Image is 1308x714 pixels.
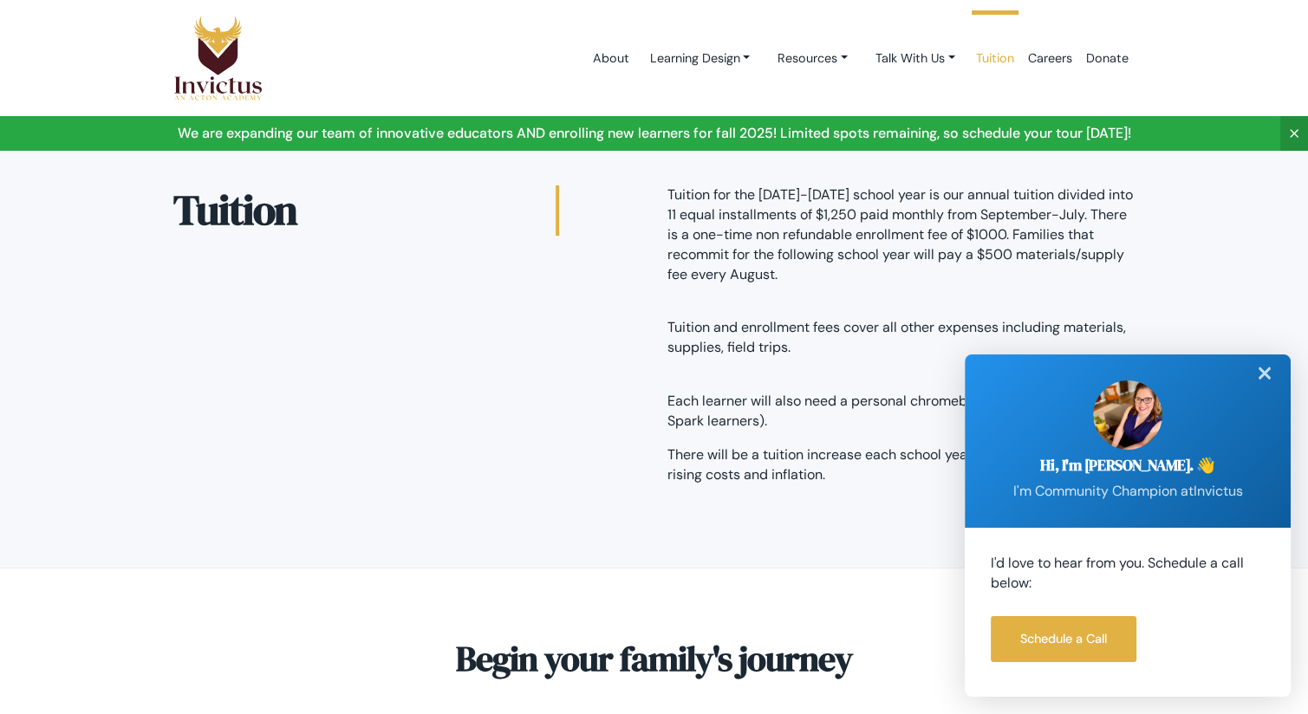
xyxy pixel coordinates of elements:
[991,482,1265,502] p: I'm Community Champion at
[1247,354,1282,393] div: ✕
[667,445,1136,485] p: There will be a tuition increase each school year to accommodate for rising costs and inflation.
[969,22,1021,95] a: Tuition
[862,42,969,75] a: Talk With Us
[173,185,559,236] h2: Tuition
[173,15,264,101] img: Logo
[585,22,635,95] a: About
[991,616,1136,662] a: Schedule a Call
[173,638,1136,679] h3: Begin your family's journey
[764,42,862,75] a: Resources
[991,457,1265,475] h2: Hi, I'm [PERSON_NAME]. 👋
[1021,22,1079,95] a: Careers
[1093,380,1162,450] img: sarah.jpg
[1079,22,1136,95] a: Donate
[667,185,1136,284] p: Tuition for the [DATE]-[DATE] school year is our annual tuition divided into 11 equal installment...
[1194,482,1243,500] span: Invictus
[991,554,1265,594] p: I'd love to hear from you. Schedule a call below:
[667,318,1136,358] p: Tuition and enrollment fees cover all other expenses including materials, supplies, field trips.
[635,42,764,75] a: Learning Design
[667,392,1136,432] p: Each learner will also need a personal chromebook (does not apply to Spark learners).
